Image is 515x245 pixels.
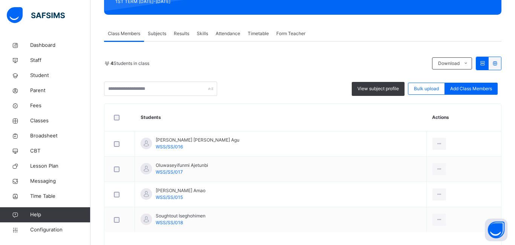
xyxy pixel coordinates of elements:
[156,144,183,149] span: WSS/SS/016
[110,60,113,66] b: 4
[30,211,90,219] span: Help
[156,162,208,169] span: Oluwaseyifunmi Ajetunbi
[30,87,90,94] span: Parent
[414,85,439,92] span: Bulk upload
[30,132,90,140] span: Broadsheet
[30,42,90,49] span: Dashboard
[108,30,140,37] span: Class Members
[110,60,149,67] span: Students in class
[30,102,90,109] span: Fees
[30,57,90,64] span: Staff
[450,85,492,92] span: Add Class Members
[485,219,507,241] button: Open asap
[216,30,240,37] span: Attendance
[197,30,208,37] span: Skills
[156,194,183,200] span: WSS/SS/015
[135,104,427,131] th: Students
[156,187,205,194] span: [PERSON_NAME] Amao
[7,7,65,23] img: safsims
[156,169,183,175] span: WSS/SS/017
[148,30,166,37] span: Subjects
[30,117,90,125] span: Classes
[156,137,239,143] span: [PERSON_NAME] [PERSON_NAME] Agu
[276,30,305,37] span: Form Teacher
[30,147,90,155] span: CBT
[248,30,269,37] span: Timetable
[30,226,90,234] span: Configuration
[156,220,183,225] span: WSS/SS/018
[30,193,90,200] span: Time Table
[357,85,399,92] span: View subject profile
[30,162,90,170] span: Lesson Plan
[30,177,90,185] span: Messaging
[438,60,460,67] span: Download
[426,104,501,131] th: Actions
[174,30,189,37] span: Results
[30,72,90,79] span: Student
[156,213,205,219] span: Soughtout Iseghohimen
